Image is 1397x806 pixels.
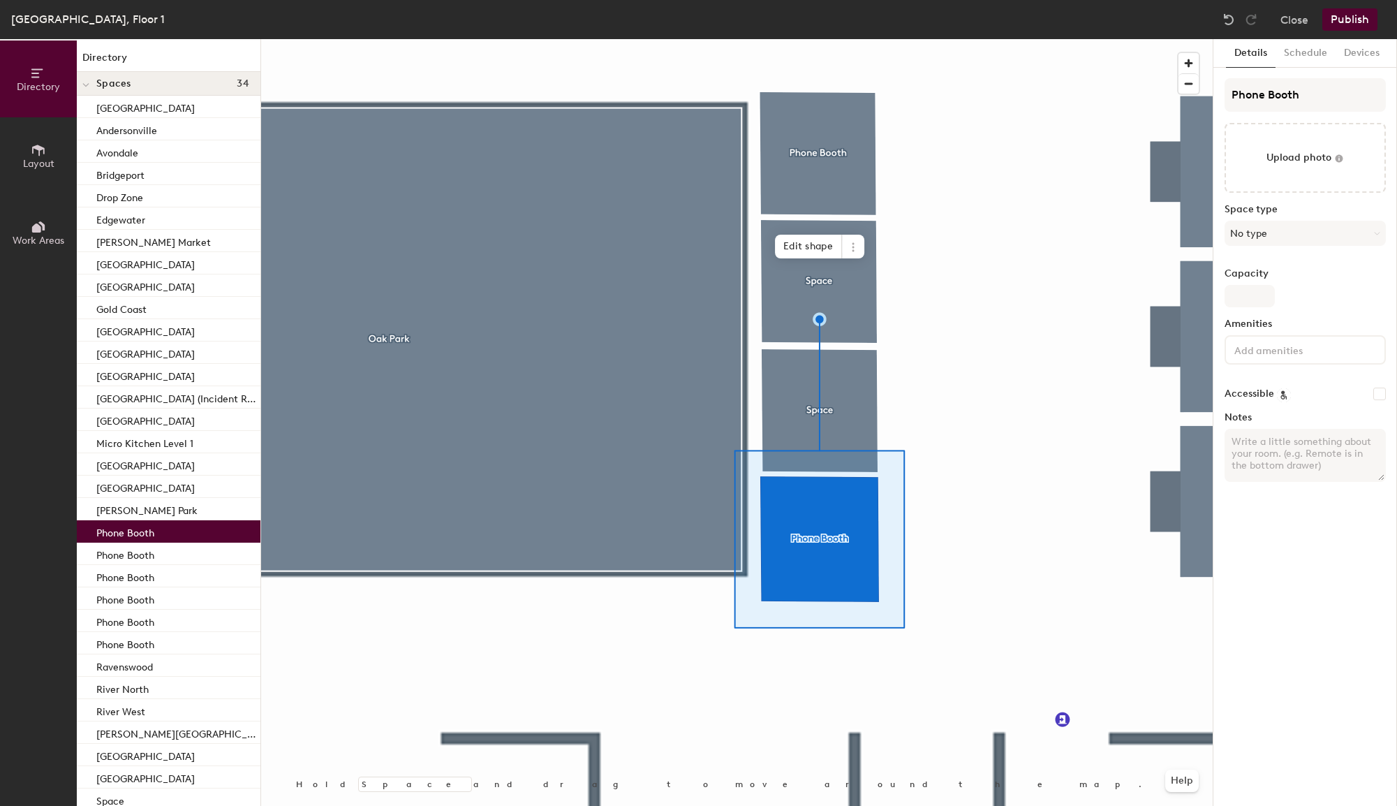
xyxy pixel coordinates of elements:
[1225,123,1386,193] button: Upload photo
[96,300,147,316] p: Gold Coast
[96,501,198,517] p: [PERSON_NAME] Park
[1276,39,1336,68] button: Schedule
[96,389,258,405] p: [GEOGRAPHIC_DATA] (Incident Room)
[1225,412,1386,423] label: Notes
[1226,39,1276,68] button: Details
[1225,221,1386,246] button: No type
[1225,268,1386,279] label: Capacity
[96,98,195,115] p: [GEOGRAPHIC_DATA]
[1225,388,1274,400] label: Accessible
[237,78,249,89] span: 34
[96,680,149,696] p: River North
[96,545,154,562] p: Phone Booth
[1232,341,1357,358] input: Add amenities
[11,10,165,28] div: [GEOGRAPHIC_DATA], Floor 1
[1336,39,1388,68] button: Devices
[96,121,157,137] p: Andersonville
[96,255,195,271] p: [GEOGRAPHIC_DATA]
[23,158,54,170] span: Layout
[96,78,131,89] span: Spaces
[96,322,195,338] p: [GEOGRAPHIC_DATA]
[96,344,195,360] p: [GEOGRAPHIC_DATA]
[96,166,145,182] p: Bridgeport
[96,188,143,204] p: Drop Zone
[775,235,842,258] span: Edit shape
[96,724,258,740] p: [PERSON_NAME][GEOGRAPHIC_DATA]
[96,747,195,763] p: [GEOGRAPHIC_DATA]
[96,613,154,629] p: Phone Booth
[96,635,154,651] p: Phone Booth
[1225,204,1386,215] label: Space type
[96,523,154,539] p: Phone Booth
[96,367,195,383] p: [GEOGRAPHIC_DATA]
[96,456,195,472] p: [GEOGRAPHIC_DATA]
[1280,8,1308,31] button: Close
[17,81,60,93] span: Directory
[96,769,195,785] p: [GEOGRAPHIC_DATA]
[1322,8,1377,31] button: Publish
[96,590,154,606] p: Phone Booth
[1165,770,1199,792] button: Help
[96,277,195,293] p: [GEOGRAPHIC_DATA]
[96,143,138,159] p: Avondale
[96,411,195,427] p: [GEOGRAPHIC_DATA]
[1225,318,1386,330] label: Amenities
[96,657,153,673] p: Ravenswood
[96,233,211,249] p: [PERSON_NAME] Market
[96,210,145,226] p: Edgewater
[96,568,154,584] p: Phone Booth
[96,478,195,494] p: [GEOGRAPHIC_DATA]
[96,702,145,718] p: River West
[1244,13,1258,27] img: Redo
[1222,13,1236,27] img: Undo
[77,50,260,72] h1: Directory
[13,235,64,247] span: Work Areas
[96,434,193,450] p: Micro Kitchen Level 1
